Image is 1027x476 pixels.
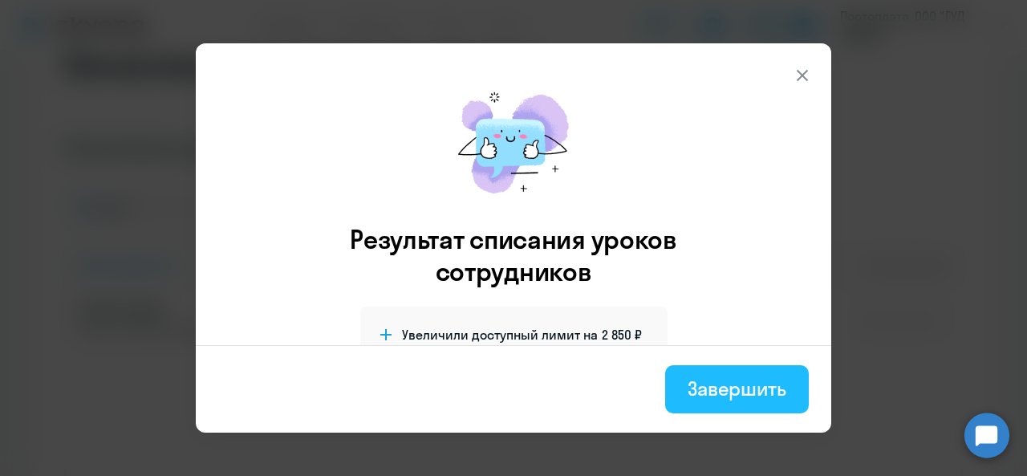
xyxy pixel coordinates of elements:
span: Увеличили доступный лимит на [402,326,598,344]
span: 2 850 ₽ [602,326,642,344]
div: Завершить [688,376,786,401]
h3: Результат списания уроков сотрудников [328,223,699,287]
img: mirage-message.png [441,75,586,210]
button: Завершить [665,365,809,413]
